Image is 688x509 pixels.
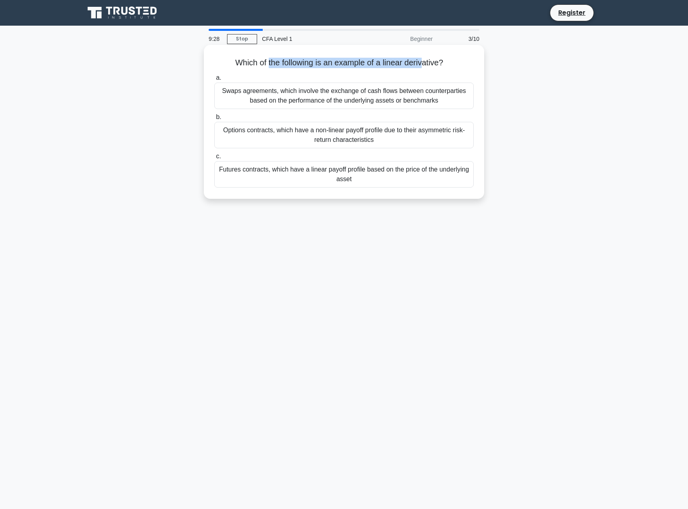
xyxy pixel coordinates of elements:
[204,31,227,47] div: 9:28
[216,74,221,81] span: a.
[216,153,221,160] span: c.
[437,31,484,47] div: 3/10
[257,31,367,47] div: CFA Level 1
[553,6,590,19] a: Register
[227,34,257,44] a: Stop
[214,161,474,188] div: Futures contracts, which have a linear payoff profile based on the price of the underlying asset
[216,113,221,120] span: b.
[214,122,474,148] div: Options contracts, which have a non-linear payoff profile due to their asymmetric risk-return cha...
[367,31,437,47] div: Beginner
[213,58,475,68] h5: Which of the following is an example of a linear derivative?
[214,83,474,109] div: Swaps agreements, which involve the exchange of cash flows between counterparties based on the pe...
